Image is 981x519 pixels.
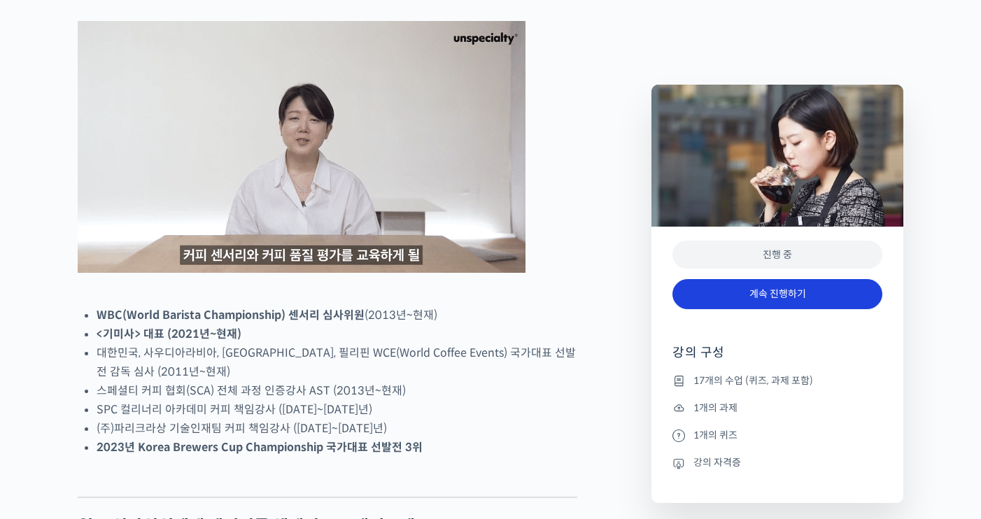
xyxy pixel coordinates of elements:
a: 홈 [4,403,92,438]
li: 대한민국, 사우디아라비아, [GEOGRAPHIC_DATA], 필리핀 WCE(World Coffee Events) 국가대표 선발전 감독 심사 (2011년~현재) [97,343,577,381]
span: 대화 [128,425,145,436]
a: 대화 [92,403,181,438]
li: (주)파리크라상 기술인재팀 커피 책임강사 ([DATE]~[DATE]년) [97,419,577,438]
li: 17개의 수업 (퀴즈, 과제 포함) [672,372,882,389]
li: 강의 자격증 [672,455,882,471]
strong: WBC(World Barista Championship) 센서리 심사위원 [97,308,365,322]
span: 설정 [216,424,233,435]
div: 진행 중 [672,241,882,269]
li: 스페셜티 커피 협회(SCA) 전체 과정 인증강사 AST (2013년~현재) [97,381,577,400]
li: 1개의 과제 [672,399,882,416]
strong: <기미사> 대표 (2021년~현재) [97,327,241,341]
strong: 2023년 Korea Brewers Cup Championship 국가대표 선발전 3위 [97,440,423,455]
li: (2013년~현재) [97,306,577,325]
li: SPC 컬리너리 아카데미 커피 책임강사 ([DATE]~[DATE]년) [97,400,577,419]
a: 설정 [181,403,269,438]
span: 홈 [44,424,52,435]
li: 1개의 퀴즈 [672,427,882,443]
a: 계속 진행하기 [672,279,882,309]
h4: 강의 구성 [672,344,882,372]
